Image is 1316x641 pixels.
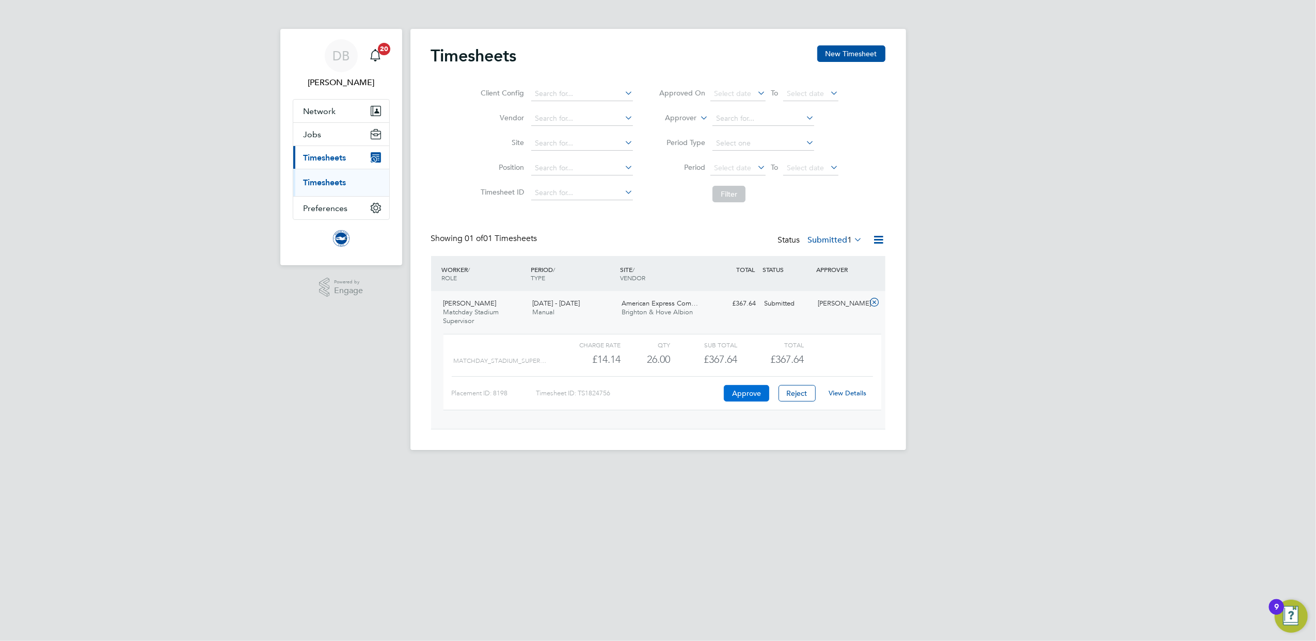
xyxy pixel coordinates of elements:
[478,113,524,122] label: Vendor
[622,299,698,308] span: American Express Com…
[431,233,540,244] div: Showing
[532,299,580,308] span: [DATE] - [DATE]
[293,123,389,146] button: Jobs
[712,136,814,151] input: Select one
[319,278,363,297] a: Powered byEngage
[787,89,824,98] span: Select date
[452,385,536,402] div: Placement ID: 8198
[531,186,633,200] input: Search for...
[724,385,769,402] button: Approve
[787,163,824,172] span: Select date
[528,260,617,287] div: PERIOD
[531,111,633,126] input: Search for...
[808,235,863,245] label: Submitted
[553,339,620,351] div: Charge rate
[712,186,746,202] button: Filter
[553,351,620,368] div: £14.14
[332,49,350,62] span: DB
[478,187,524,197] label: Timesheet ID
[532,308,554,316] span: Manual
[293,169,389,196] div: Timesheets
[478,138,524,147] label: Site
[768,161,781,174] span: To
[333,230,350,247] img: brightonandhovealbion-logo-retina.png
[712,111,814,126] input: Search for...
[293,146,389,169] button: Timesheets
[671,351,737,368] div: £367.64
[293,76,390,89] span: David Baker
[443,308,499,325] span: Matchday Stadium Supervisor
[478,88,524,98] label: Client Config
[439,260,529,287] div: WORKER
[707,295,760,312] div: £367.64
[650,113,696,123] label: Approver
[465,233,537,244] span: 01 Timesheets
[334,278,363,286] span: Powered by
[1275,600,1308,633] button: Open Resource Center, 9 new notifications
[778,233,865,248] div: Status
[465,233,484,244] span: 01 of
[621,339,671,351] div: QTY
[293,230,390,247] a: Go to home page
[280,29,402,265] nav: Main navigation
[659,138,705,147] label: Period Type
[304,106,336,116] span: Network
[779,385,816,402] button: Reject
[621,351,671,368] div: 26.00
[760,260,814,279] div: STATUS
[829,389,866,397] a: View Details
[293,100,389,122] button: Network
[760,295,814,312] div: Submitted
[659,163,705,172] label: Period
[770,353,804,365] span: £367.64
[1274,607,1279,620] div: 9
[304,130,322,139] span: Jobs
[304,178,346,187] a: Timesheets
[293,197,389,219] button: Preferences
[531,161,633,175] input: Search for...
[817,45,885,62] button: New Timesheet
[714,163,751,172] span: Select date
[431,45,517,66] h2: Timesheets
[442,274,457,282] span: ROLE
[304,203,348,213] span: Preferences
[659,88,705,98] label: Approved On
[531,274,545,282] span: TYPE
[553,265,555,274] span: /
[531,136,633,151] input: Search for...
[671,339,737,351] div: Sub Total
[768,86,781,100] span: To
[304,153,346,163] span: Timesheets
[536,385,721,402] div: Timesheet ID: TS1824756
[814,295,867,312] div: [PERSON_NAME]
[468,265,470,274] span: /
[454,357,547,364] span: Matchday_Stadium_Super…
[737,265,755,274] span: TOTAL
[632,265,635,274] span: /
[737,339,804,351] div: Total
[617,260,707,287] div: SITE
[620,274,645,282] span: VENDOR
[293,39,390,89] a: DB[PERSON_NAME]
[378,43,390,55] span: 20
[365,39,386,72] a: 20
[478,163,524,172] label: Position
[443,299,497,308] span: [PERSON_NAME]
[334,286,363,295] span: Engage
[848,235,852,245] span: 1
[714,89,751,98] span: Select date
[622,308,693,316] span: Brighton & Hove Albion
[531,87,633,101] input: Search for...
[814,260,867,279] div: APPROVER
